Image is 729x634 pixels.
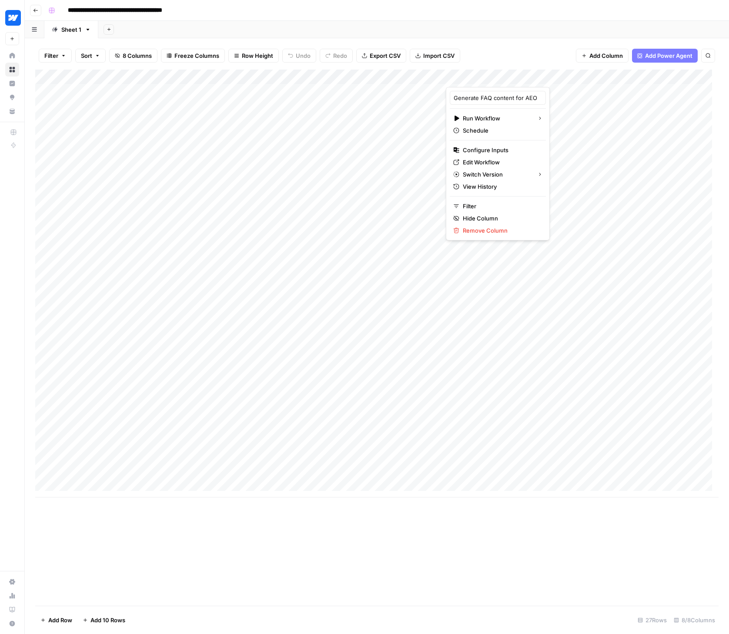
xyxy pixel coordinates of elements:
[356,49,406,63] button: Export CSV
[90,616,125,624] span: Add 10 Rows
[645,51,692,60] span: Add Power Agent
[81,51,92,60] span: Sort
[632,49,698,63] button: Add Power Agent
[174,51,219,60] span: Freeze Columns
[370,51,401,60] span: Export CSV
[48,616,72,624] span: Add Row
[5,63,19,77] a: Browse
[77,613,130,627] button: Add 10 Rows
[296,51,311,60] span: Undo
[463,126,539,135] span: Schedule
[463,202,539,210] span: Filter
[44,51,58,60] span: Filter
[61,25,81,34] div: Sheet 1
[463,114,530,123] span: Run Workflow
[109,49,157,63] button: 8 Columns
[670,613,719,627] div: 8/8 Columns
[634,613,670,627] div: 27 Rows
[5,7,19,29] button: Workspace: Webflow
[463,158,539,167] span: Edit Workflow
[123,51,152,60] span: 8 Columns
[5,77,19,90] a: Insights
[282,49,316,63] button: Undo
[5,603,19,617] a: Learning Hub
[463,146,539,154] span: Configure Inputs
[463,226,539,235] span: Remove Column
[161,49,225,63] button: Freeze Columns
[242,51,273,60] span: Row Height
[5,575,19,589] a: Settings
[320,49,353,63] button: Redo
[463,214,539,223] span: Hide Column
[333,51,347,60] span: Redo
[463,182,539,191] span: View History
[5,90,19,104] a: Opportunities
[35,613,77,627] button: Add Row
[576,49,629,63] button: Add Column
[5,589,19,603] a: Usage
[44,21,98,38] a: Sheet 1
[463,170,530,179] span: Switch Version
[5,104,19,118] a: Your Data
[423,51,455,60] span: Import CSV
[5,49,19,63] a: Home
[228,49,279,63] button: Row Height
[5,617,19,631] button: Help + Support
[5,10,21,26] img: Webflow Logo
[589,51,623,60] span: Add Column
[75,49,106,63] button: Sort
[410,49,460,63] button: Import CSV
[39,49,72,63] button: Filter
